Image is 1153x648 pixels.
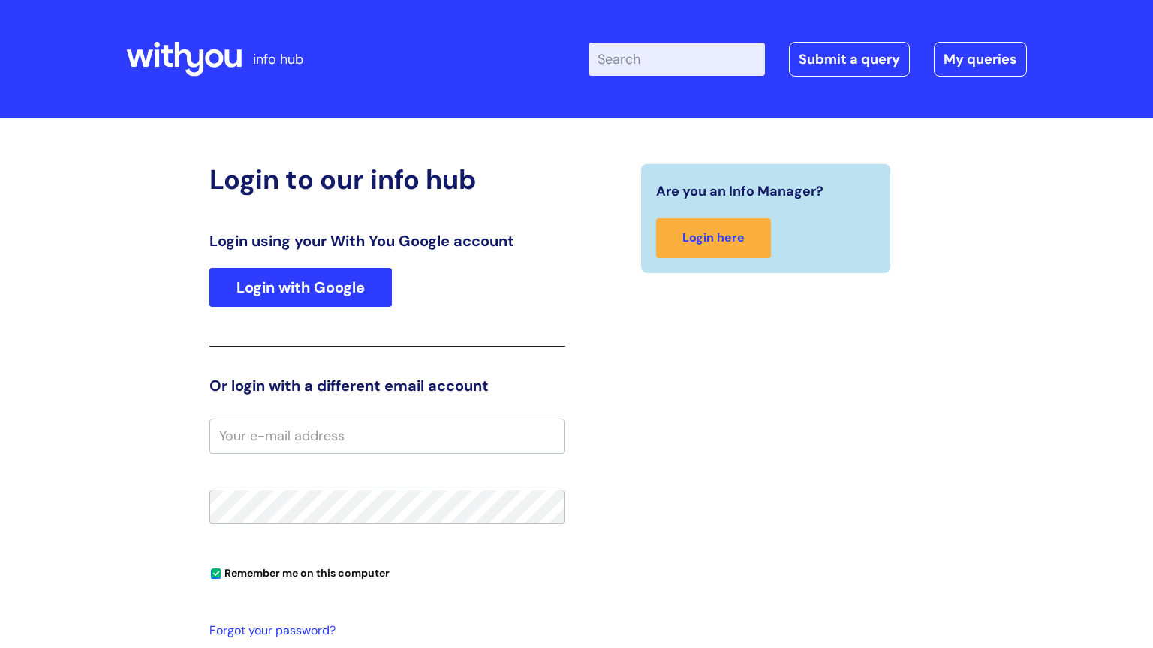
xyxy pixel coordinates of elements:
label: Remember me on this computer [209,563,390,580]
span: Are you an Info Manager? [656,179,823,203]
h3: Or login with a different email account [209,376,565,394]
input: Remember me on this computer [211,569,221,579]
a: Forgot your password? [209,620,558,642]
h2: Login to our info hub [209,163,565,196]
h3: Login using your With You Google account [209,232,565,250]
div: You can uncheck this option if you're logging in from a shared device [209,560,565,584]
input: Your e-mail address [209,418,565,453]
a: Submit a query [789,42,910,76]
a: Login here [656,218,771,258]
p: info hub [253,47,303,71]
input: Search [589,43,765,76]
a: Login with Google [209,268,392,307]
a: My queries [934,42,1027,76]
